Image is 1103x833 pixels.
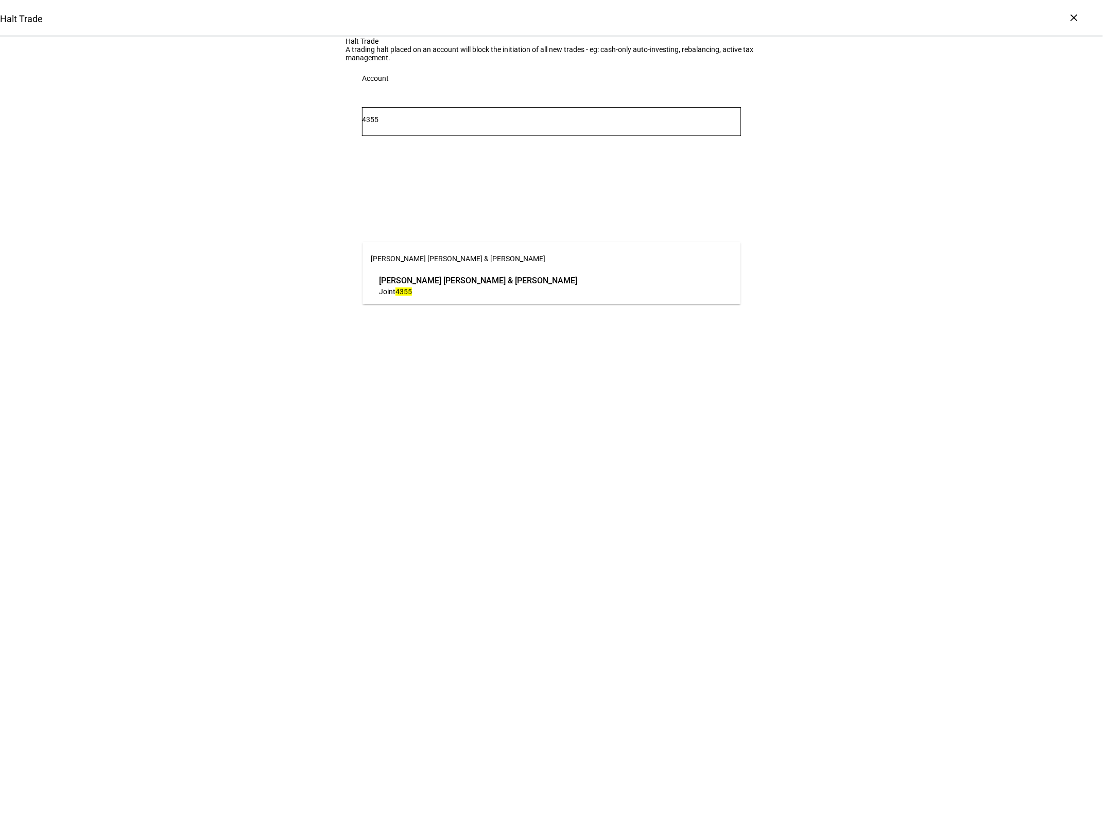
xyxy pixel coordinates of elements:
[395,287,412,296] mark: 4355
[379,275,577,286] span: [PERSON_NAME] [PERSON_NAME] & [PERSON_NAME]
[346,37,757,45] div: Halt Trade
[371,254,545,263] span: [PERSON_NAME] [PERSON_NAME] & [PERSON_NAME]
[376,272,580,299] div: Manisha Shetty Gulati & Sameer Gulati
[362,115,741,124] input: Number
[362,74,389,82] div: Account
[379,287,395,296] span: Joint
[1066,9,1082,26] div: ×
[346,45,757,62] div: A trading halt placed on an account will block the initiation of all new trades - eg: cash-only a...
